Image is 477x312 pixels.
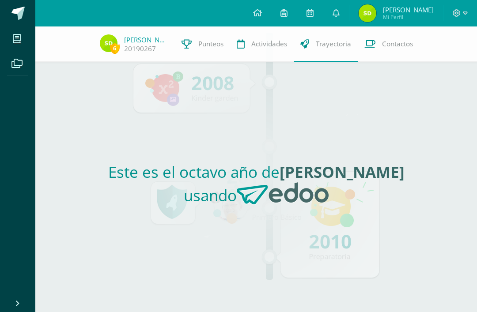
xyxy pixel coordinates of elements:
[383,13,434,21] span: Mi Perfil
[280,162,405,182] strong: [PERSON_NAME]
[237,182,329,205] img: Edoo
[100,34,117,52] img: f838975e1c2ec7b74c117b48f67f3056.png
[124,44,156,53] a: 20190267
[383,5,434,14] span: [PERSON_NAME]
[198,39,223,49] span: Punteos
[124,35,168,44] a: [PERSON_NAME]
[316,39,351,49] span: Trayectoria
[251,39,287,49] span: Actividades
[358,26,420,62] a: Contactos
[382,39,413,49] span: Contactos
[230,26,294,62] a: Actividades
[175,26,230,62] a: Punteos
[359,4,376,22] img: f838975e1c2ec7b74c117b48f67f3056.png
[110,43,120,54] span: 6
[294,26,358,62] a: Trayectoria
[57,162,456,212] h2: Este es el octavo año de usando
